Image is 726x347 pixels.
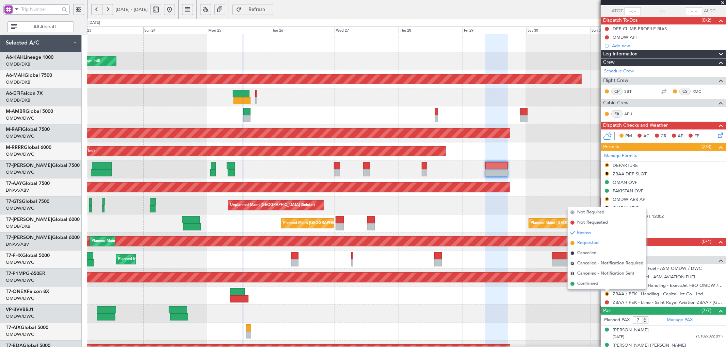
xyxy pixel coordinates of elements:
span: T7-AIX [6,325,21,330]
span: [DATE] [613,334,624,340]
a: M-RRRRGlobal 6000 [6,145,51,150]
div: OMAN OVF [613,179,637,185]
a: T7-ONEXFalcon 8X [6,289,49,294]
a: T7-AAYGlobal 7500 [6,181,50,186]
a: OMDW/DWC [6,205,34,211]
div: Sat 23 [79,27,143,35]
a: DNAA/ABV [6,241,29,247]
a: Manage Permits [604,153,637,159]
div: Tue 26 [271,27,335,35]
a: OMDW/DWC [6,331,34,337]
button: Refresh [232,4,273,15]
span: FP [694,133,699,140]
button: R [605,197,609,201]
span: Pax [603,307,611,315]
a: T7-P1MPG-650ER [6,271,45,276]
a: ZBAA / PEK - Fuel - ASM AVIATION FUEL [613,274,696,280]
span: M-RRRR [6,145,24,150]
a: OMDB/DXB [6,79,30,85]
a: OMDW/DWC [6,115,34,121]
span: Crew [603,58,615,66]
div: Sun 24 [143,27,207,35]
a: A6-KAHLineage 1000 [6,55,53,60]
a: M-RAFIGlobal 7500 [6,127,50,132]
button: All Aircraft [7,21,74,32]
a: RMC [692,88,708,94]
div: Planned Maint [GEOGRAPHIC_DATA] ([GEOGRAPHIC_DATA] Intl) [283,218,397,228]
a: OMDW/DWC [6,277,34,283]
a: M-AMBRGlobal 5000 [6,109,53,114]
a: Manage PAX [667,317,693,324]
span: CR [661,133,666,140]
span: T7-ONEX [6,289,27,294]
button: R [605,172,609,176]
div: OMDW ARR API [613,196,647,202]
a: OMDB/DXB [6,97,30,103]
div: [PERSON_NAME] [613,327,649,334]
a: AFU [624,111,640,117]
a: ZBAA / PEK - Handling - Capital Jet Co., Ltd. [613,291,704,297]
a: OMDW/DWC [6,151,34,157]
span: Cancelled [577,250,597,257]
button: R [605,206,609,210]
span: S [570,272,575,276]
span: M-AMBR [6,109,26,114]
span: T7-[PERSON_NAME] [6,217,52,222]
input: Trip Number [21,4,60,14]
div: Unplanned Maint [GEOGRAPHIC_DATA] (Seletar) [230,200,315,210]
a: T7-GTSGlobal 7500 [6,199,49,204]
span: Dispatch Checks and Weather [603,122,668,129]
span: T7-GTS [6,199,22,204]
div: OMDW LDG [613,205,639,211]
span: [DATE] - [DATE] [116,6,148,13]
span: ALDT [704,8,715,15]
span: Dispatch To-Dos [603,17,638,24]
a: Schedule Crew [604,68,634,75]
span: (0/4) [701,238,711,245]
div: Wed 27 [335,27,399,35]
a: OMDW/DWC [6,313,34,319]
span: Review [577,229,591,236]
span: Flight Crew [603,77,628,85]
div: Mon 25 [207,27,271,35]
div: Planned Maint [GEOGRAPHIC_DATA] ([GEOGRAPHIC_DATA] Intl) [531,218,644,228]
span: AF [678,133,683,140]
a: ZBAA / PEK - Limo - Saint Royal Aviation ZBAA / [GEOGRAPHIC_DATA] [613,299,723,305]
div: FA [611,110,623,118]
span: YC1027092 (PP) [695,334,723,340]
a: DNAA/ABV [6,187,29,193]
div: CS [679,88,691,95]
a: OMDB/DXB [6,223,30,229]
span: Refresh [243,7,271,12]
a: VP-BVVBBJ1 [6,307,34,312]
span: T7-FHX [6,253,22,258]
span: Not Requested [577,219,608,226]
span: Not Required [577,209,604,216]
a: A6-EFIFalcon 7X [6,91,43,96]
div: PAKISTAN OVF [613,188,643,194]
button: R [605,292,609,296]
span: T7-[PERSON_NAME] [6,163,52,168]
div: CP [611,88,623,95]
span: Cancelled - Notification Required [577,260,644,267]
div: ZBAA DEP SLOT [613,171,647,177]
span: Requested [577,240,599,246]
div: Sun 31 [590,27,654,35]
a: OMDW/DWC [6,169,34,175]
span: (2/8) [701,143,711,150]
span: A6-KAH [6,55,23,60]
a: OMDW/DWC [6,295,34,301]
span: Permits [603,143,619,151]
span: T7-AAY [6,181,22,186]
span: Leg Information [603,50,638,58]
div: Add new [612,43,723,49]
span: VP-BVV [6,307,22,312]
div: OMDW API [613,34,637,40]
a: A6-MAHGlobal 7500 [6,73,52,78]
div: Planned Maint Dubai (Al Maktoum Intl) [92,236,159,246]
a: OMDW/DWC [6,133,34,139]
span: ATOT [612,8,623,15]
span: AC [643,133,649,140]
a: T7-[PERSON_NAME]Global 7500 [6,163,80,168]
div: Thu 28 [399,27,463,35]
